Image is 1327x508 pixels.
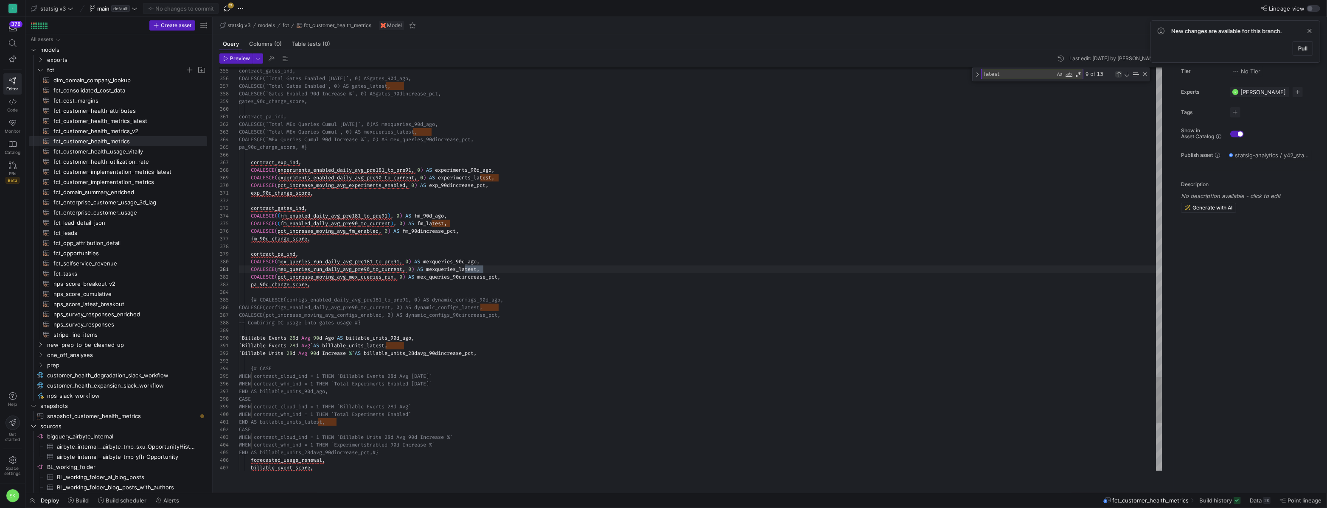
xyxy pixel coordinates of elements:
button: Create asset [149,20,195,31]
div: Close (Escape) [1142,71,1148,78]
span: Create asset [161,22,191,28]
span: Space settings [5,466,21,476]
div: Press SPACE to select this row. [29,431,207,441]
div: 365 [219,143,229,151]
a: fct_customer_implementation_metrics​​​​​​​​​​ [29,177,207,187]
span: prep [47,360,206,370]
span: fm_enabled_daily_avg_pre90_to_current [281,220,390,227]
span: ( [275,220,278,227]
button: Preview [219,53,253,64]
div: 2K [1263,497,1271,504]
span: contract_exp_ind [251,159,298,166]
div: Press SPACE to select this row. [29,156,207,167]
span: ) [387,212,390,219]
span: fct_cost_margins​​​​​​​​​​ [53,96,197,106]
span: Point lineage [1288,497,1321,504]
span: COALESCE(`Total Gates Enabled`, 0) AS gates_la [239,83,376,89]
span: statsig v3 [227,22,251,28]
span: , [379,228,382,234]
span: bigquery_airbyte_Internal​​​​​​​​ [47,432,206,441]
span: fct_customer_implementation_metrics_latest​​​​​​​​​​ [53,167,197,177]
span: COALESCE [251,220,275,227]
div: S [8,4,17,13]
img: No tier [1232,68,1239,75]
div: Press SPACE to select this row. [29,85,207,95]
span: statsig-analytics / y42_statsig_v3_test_main / fct_customer_health_metrics [1235,152,1310,159]
div: Press SPACE to select this row. [29,218,207,228]
a: Catalog [3,137,22,158]
a: dim_domain_company_lookup​​​​​​​​​​ [29,75,207,85]
button: Point lineage [1276,493,1325,508]
span: fm_90dincrease_pct [402,228,456,234]
a: fct_customer_health_usage_vitally​​​​​​​​​​ [29,146,207,156]
span: ) [414,182,417,189]
span: BL_working_folder_blog_posts_with_authors​​​​​​​​​ [57,483,197,492]
span: dim_domain_company_lookup​​​​​​​​​​ [53,75,197,85]
button: models [256,20,278,31]
a: fct_opp_attribution_detail​​​​​​​​​​ [29,238,207,248]
span: gates_90d_change_score, [239,98,307,105]
span: fm_90d_ago [414,212,444,219]
span: nps_survey_responses_enriched​​​​​​​​​​ [53,310,197,319]
span: Editor [7,86,19,91]
div: Press SPACE to select this row. [29,65,207,75]
div: 372 [219,197,229,204]
span: fm_latest [417,220,444,227]
span: , [491,174,494,181]
span: AS [429,174,435,181]
a: nps_score_cumulative​​​​​​​​​​ [29,289,207,299]
span: COALESCE(`Total MEx Queries Cumul [DATE]`, 0) [239,121,373,128]
span: 0 [411,182,414,189]
button: maindefault [87,3,140,14]
span: fct_selfservice_revenue​​​​​​​​​​ [53,259,197,268]
a: fct_customer_health_utilization_rate​​​​​​​​​​ [29,156,207,167]
div: Last edit: [DATE] by [PERSON_NAME] [1069,56,1159,61]
span: Build history [1199,497,1232,504]
span: COALESCE(`MEx Queries Cumul 90d Increase %`, 0 [239,136,376,143]
span: Get started [5,432,20,442]
a: fct_enterprise_customer_usage​​​​​​​​​​ [29,207,207,218]
span: Build [76,497,89,504]
div: Match Whole Word (⌥⌘W) [1065,70,1073,78]
div: 377 [219,235,229,243]
a: Spacesettings [3,452,22,480]
span: fct [47,65,185,75]
span: fct_consolidated_cost_data​​​​​​​​​​ [53,86,197,95]
button: Generate with AI [1181,203,1236,213]
textarea: Find [982,69,1055,79]
a: fct_opportunities​​​​​​​​​​ [29,248,207,258]
div: Press SPACE to select this row. [29,177,207,187]
span: Show in Asset Catalog [1181,128,1214,140]
a: nps_survey_responses_enriched​​​​​​​​​​ [29,309,207,319]
div: Press SPACE to select this row. [29,116,207,126]
span: Monitor [5,128,20,134]
span: , [456,228,459,234]
div: 355 [219,67,229,75]
div: All assets [31,36,53,42]
span: 0 [420,174,423,181]
div: 370 [219,181,229,189]
span: Lineage view [1269,5,1305,12]
span: , [491,167,494,173]
a: fct_domain_summary_enriched​​​​​​​​​​ [29,187,207,197]
span: models [40,45,206,55]
img: undefined [381,23,386,28]
a: fct_cost_margins​​​​​​​​​​ [29,95,207,106]
span: experiments_enabled_daily_avg_pre90_to_current [278,174,414,181]
span: (0) [323,41,330,47]
span: Data [1250,497,1262,504]
span: default [111,5,130,12]
p: Description [1181,181,1324,187]
span: (0) [274,41,282,47]
a: nps_slack_workflow​​​​​ [29,391,207,401]
a: fct_customer_health_metrics​​​​​​​​​​ [29,136,207,146]
a: S [3,1,22,16]
span: ) [387,228,390,234]
span: nps_slack_workflow​​​​​ [47,391,197,401]
div: Press SPACE to select this row. [29,167,207,177]
span: fct_customer_health_utilization_rate​​​​​​​​​​ [53,157,197,167]
span: exp_90d_change_score [251,190,310,196]
span: No Tier [1232,68,1260,75]
span: COALESCE [251,174,275,181]
span: fct_customer_health_attributes​​​​​​​​​​ [53,106,197,116]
